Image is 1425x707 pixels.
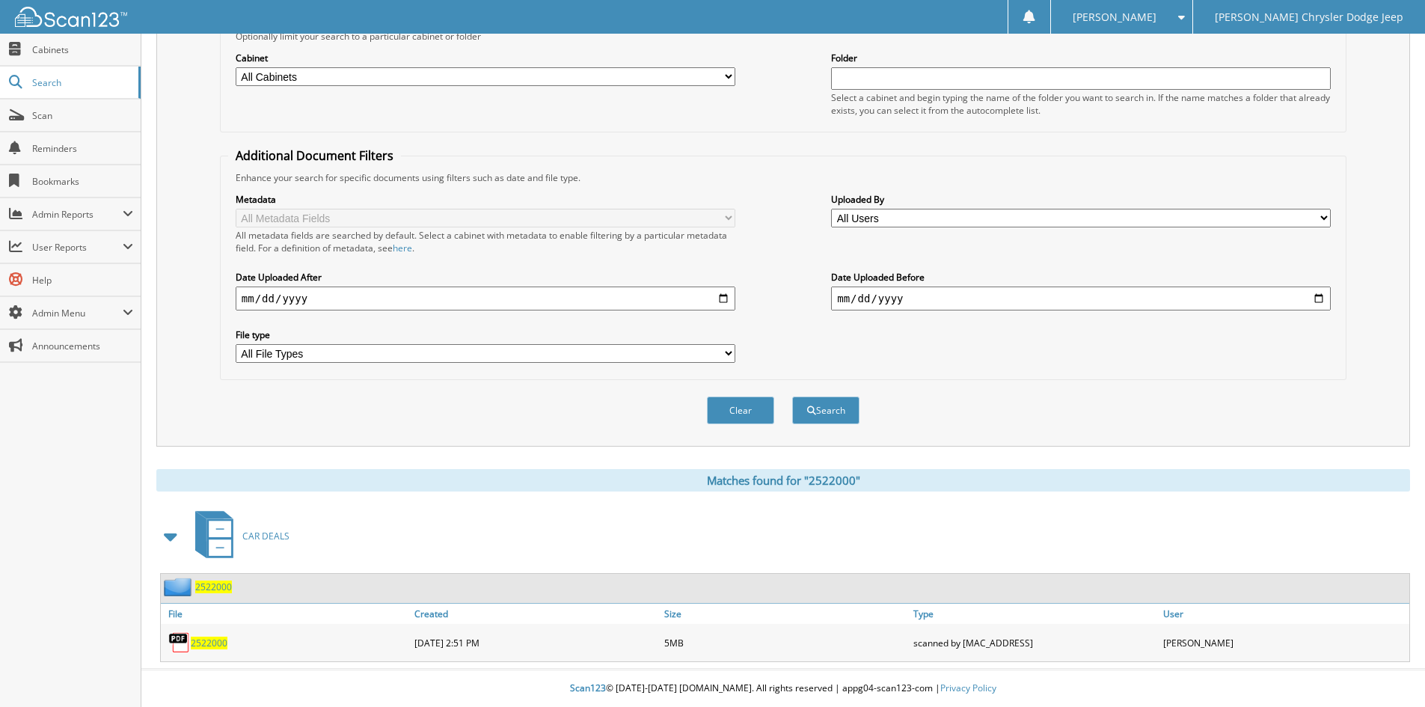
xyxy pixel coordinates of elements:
[1073,13,1156,22] span: [PERSON_NAME]
[32,142,133,155] span: Reminders
[910,604,1159,624] a: Type
[191,637,227,649] a: 2522000
[15,7,127,27] img: scan123-logo-white.svg
[661,604,910,624] a: Size
[168,631,191,654] img: PDF.png
[32,208,123,221] span: Admin Reports
[831,287,1331,310] input: end
[707,397,774,424] button: Clear
[228,171,1338,184] div: Enhance your search for specific documents using filters such as date and file type.
[831,193,1331,206] label: Uploaded By
[32,76,131,89] span: Search
[32,340,133,352] span: Announcements
[831,52,1331,64] label: Folder
[1159,604,1409,624] a: User
[141,670,1425,707] div: © [DATE]-[DATE] [DOMAIN_NAME]. All rights reserved | appg04-scan123-com |
[32,307,123,319] span: Admin Menu
[195,581,232,593] a: 2522000
[411,628,661,658] div: [DATE] 2:51 PM
[1159,628,1409,658] div: [PERSON_NAME]
[831,271,1331,284] label: Date Uploaded Before
[228,147,401,164] legend: Additional Document Filters
[186,506,289,566] a: CAR DEALS
[661,628,910,658] div: 5MB
[164,578,195,596] img: folder2.png
[228,30,1338,43] div: Optionally limit your search to a particular cabinet or folder
[236,52,735,64] label: Cabinet
[236,229,735,254] div: All metadata fields are searched by default. Select a cabinet with metadata to enable filtering b...
[236,193,735,206] label: Metadata
[393,242,412,254] a: here
[32,274,133,287] span: Help
[236,328,735,341] label: File type
[1350,635,1425,707] iframe: Chat Widget
[32,43,133,56] span: Cabinets
[32,109,133,122] span: Scan
[32,241,123,254] span: User Reports
[32,175,133,188] span: Bookmarks
[1215,13,1403,22] span: [PERSON_NAME] Chrysler Dodge Jeep
[161,604,411,624] a: File
[236,287,735,310] input: start
[910,628,1159,658] div: scanned by [MAC_ADDRESS]
[242,530,289,542] span: CAR DEALS
[411,604,661,624] a: Created
[792,397,859,424] button: Search
[156,469,1410,492] div: Matches found for "2522000"
[570,682,606,694] span: Scan123
[940,682,996,694] a: Privacy Policy
[236,271,735,284] label: Date Uploaded After
[831,91,1331,117] div: Select a cabinet and begin typing the name of the folder you want to search in. If the name match...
